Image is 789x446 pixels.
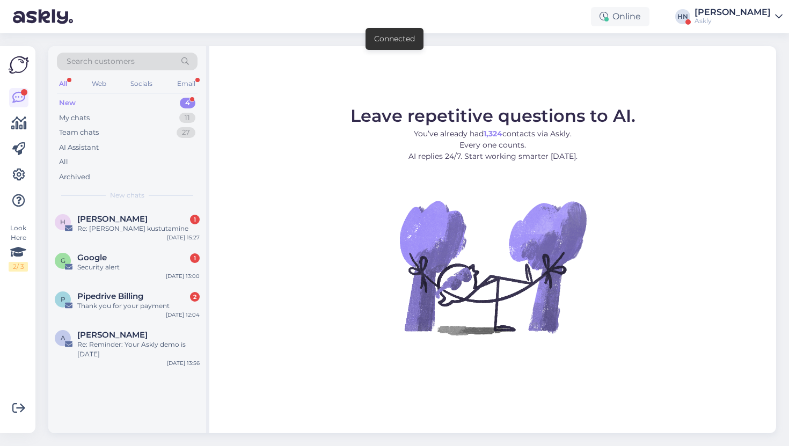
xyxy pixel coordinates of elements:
div: 2 / 3 [9,262,28,272]
div: Askly [695,17,771,25]
div: My chats [59,113,90,123]
div: All [59,157,68,167]
div: Email [175,77,198,91]
div: [DATE] 15:27 [167,233,200,242]
p: You’ve already had contacts via Askly. Every one counts. AI replies 24/7. Start working smarter [... [350,128,635,162]
div: Online [591,7,649,26]
span: H [60,218,65,226]
span: Pipedrive Billing [77,291,143,301]
div: Team chats [59,127,99,138]
span: Aistė Maldaikienė [77,330,148,340]
div: 2 [190,292,200,302]
span: Search customers [67,56,135,67]
div: Socials [128,77,155,91]
b: 1,324 [484,129,502,138]
span: New chats [110,191,144,200]
div: Look Here [9,223,28,272]
div: Re: [PERSON_NAME] kustutamine [77,224,200,233]
div: 11 [179,113,195,123]
div: AI Assistant [59,142,99,153]
div: 27 [177,127,195,138]
div: [PERSON_NAME] [695,8,771,17]
div: [DATE] 13:56 [167,359,200,367]
div: New [59,98,76,108]
div: Web [90,77,108,91]
div: Re: Reminder: Your Askly demo is [DATE] [77,340,200,359]
div: Archived [59,172,90,182]
div: [DATE] 12:04 [166,311,200,319]
span: P [61,295,65,303]
span: Hanna Korsar [77,214,148,224]
a: [PERSON_NAME]Askly [695,8,783,25]
img: Askly Logo [9,55,29,75]
div: Security alert [77,262,200,272]
div: [DATE] 13:00 [166,272,200,280]
span: G [61,257,65,265]
div: 1 [190,215,200,224]
span: A [61,334,65,342]
span: Leave repetitive questions to AI. [350,105,635,126]
div: HN [675,9,690,24]
span: Google [77,253,107,262]
img: No Chat active [396,171,589,364]
div: 4 [180,98,195,108]
div: All [57,77,69,91]
div: Connected [374,33,415,45]
div: 1 [190,253,200,263]
div: Thank you for your payment [77,301,200,311]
